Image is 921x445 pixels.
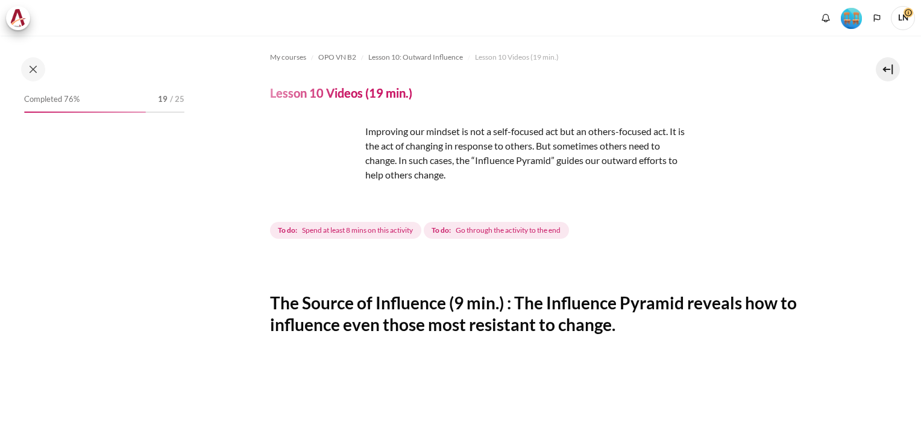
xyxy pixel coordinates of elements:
div: Show notification window with no new notifications [817,9,835,27]
span: LN [891,6,915,30]
div: 76% [24,112,146,113]
a: User menu [891,6,915,30]
img: Architeck [10,9,27,27]
span: OPO VN B2 [318,52,356,63]
img: rdsgf [270,124,360,215]
p: Improving our mindset is not a self-focused act but an others-focused act. It is the act of chang... [270,124,692,182]
h4: Lesson 10 Videos (19 min.) [270,85,412,101]
nav: Navigation bar [270,48,835,67]
span: My courses [270,52,306,63]
span: 19 [158,93,168,106]
h2: The Source of Influence (9 min.) : The Influence Pyramid reveals how to influence even those most... [270,292,835,336]
span: Spend at least 8 mins on this activity [302,225,413,236]
button: Languages [868,9,886,27]
span: Go through the activity to the end [456,225,561,236]
div: Completion requirements for Lesson 10 Videos (19 min.) [270,219,571,241]
span: Lesson 10 Videos (19 min.) [475,52,559,63]
span: Completed 76% [24,93,80,106]
a: Architeck Architeck [6,6,36,30]
a: Level #4 [836,7,867,29]
a: OPO VN B2 [318,50,356,65]
span: Lesson 10: Outward Influence [368,52,463,63]
div: Level #4 [841,7,862,29]
strong: To do: [432,225,451,236]
span: / 25 [170,93,184,106]
a: My courses [270,50,306,65]
a: Lesson 10: Outward Influence [368,50,463,65]
strong: To do: [278,225,297,236]
a: Lesson 10 Videos (19 min.) [475,50,559,65]
img: Level #4 [841,8,862,29]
